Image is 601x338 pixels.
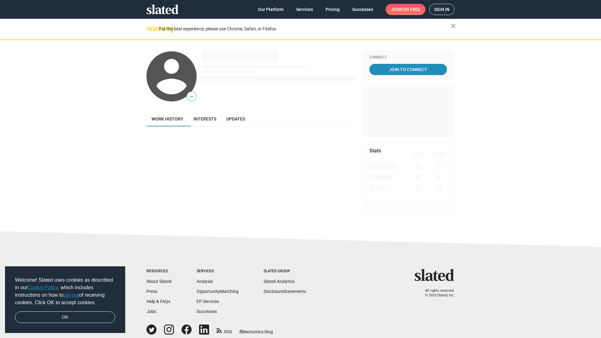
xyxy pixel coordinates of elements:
[146,309,156,314] a: Jobs
[321,4,345,15] a: Pricing
[147,25,155,32] mat-icon: warning
[221,111,250,126] a: Updates
[264,289,306,294] a: DisclosureStatements
[326,4,340,15] span: Pricing
[352,4,373,15] span: Successes
[64,292,79,298] a: opt-out
[146,269,172,274] div: Resources
[371,64,446,75] span: Join To Connect
[159,25,451,33] div: For the best experience, please use Chrome, Safari, or Firefox.
[188,111,221,126] a: Interests
[217,325,232,335] a: RSS
[146,111,188,126] a: Work history
[401,4,420,15] span: for free
[253,4,289,15] a: Our Platform
[146,279,172,284] a: About Slated
[226,116,245,121] span: Updates
[15,276,115,306] span: Welcome! Slated uses cookies as described in our , which includes instructions on how to of recei...
[5,266,125,333] div: cookieconsent
[146,299,170,304] a: Help & FAQs
[152,116,183,121] span: Work history
[369,147,381,154] mat-card-title: Stats
[391,4,420,15] span: Join
[239,324,273,335] a: filmonomics blog
[291,4,318,15] a: Services
[146,289,157,294] a: Press
[28,285,58,290] a: Cookie Policy
[197,279,213,284] a: Analysis
[187,93,196,101] span: —
[197,299,219,304] a: EP Services
[434,4,449,15] span: Sign in
[449,22,457,30] mat-icon: close
[419,289,455,298] p: All rights reserved. © 2025 Slated, Inc.
[239,329,247,334] span: film
[347,4,378,15] a: Successes
[193,116,216,121] span: Interests
[197,269,239,274] div: Services
[197,309,217,314] a: Successes
[369,64,447,75] a: Join To Connect
[15,311,115,323] a: dismiss cookie message
[264,279,295,284] a: Slated Analytics
[386,4,425,15] a: Joinfor free
[296,4,313,15] span: Services
[369,55,447,60] div: Connect
[429,4,455,15] a: Sign in
[197,289,239,294] a: OpportunityMatching
[258,4,284,15] span: Our Platform
[264,269,306,274] div: Slated Group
